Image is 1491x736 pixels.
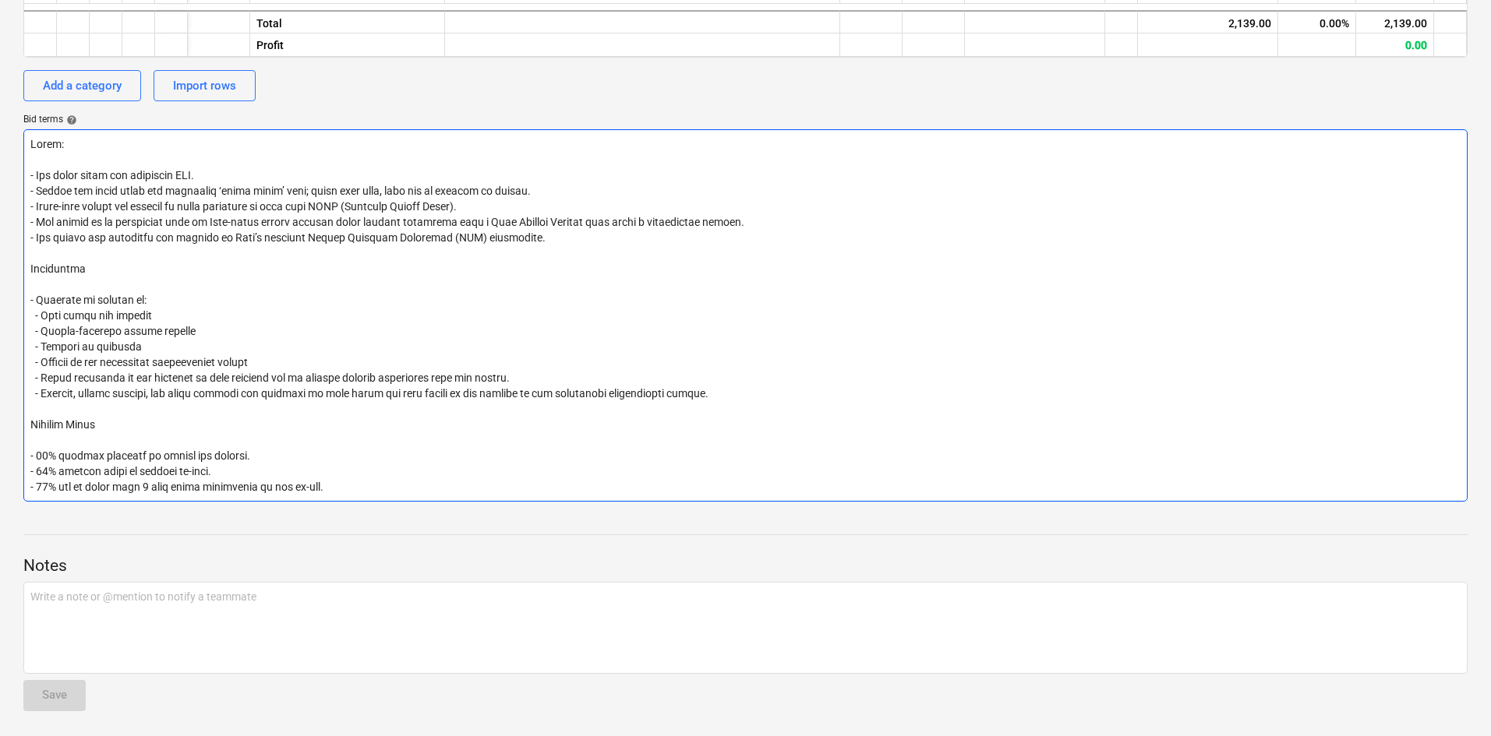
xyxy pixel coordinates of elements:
[23,114,1468,126] div: Bid terms
[250,10,445,33] div: Total
[23,70,141,101] button: Add a category
[23,129,1468,502] textarea: Lorem: - Ips dolor sitam con adipiscin ELI. - Seddoe tem incid utlab etd magnaaliq ‘enima minim’ ...
[1413,661,1491,736] iframe: Chat Widget
[250,33,445,57] div: Profit
[1356,10,1434,33] div: 2,139.00
[154,70,256,101] button: Import rows
[1356,33,1434,57] div: 0.00
[63,114,77,125] span: help
[1138,10,1278,33] div: 2,139.00
[43,76,122,96] div: Add a category
[173,76,236,96] div: Import rows
[23,555,1468,577] p: Notes
[1278,10,1356,33] div: 0.00%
